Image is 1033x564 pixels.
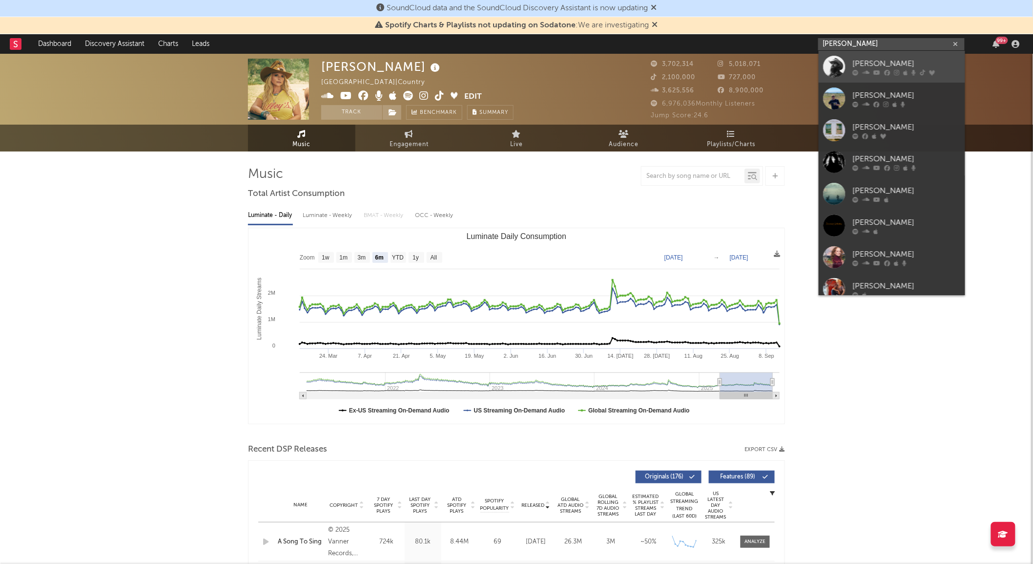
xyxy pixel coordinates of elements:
div: [PERSON_NAME] [853,185,960,196]
span: Jump Score: 24.6 [651,112,708,119]
div: 3M [595,537,627,547]
button: Originals(176) [636,471,702,483]
text: 8. Sep [759,353,774,359]
span: Global Rolling 7D Audio Streams [595,494,621,517]
text: → [714,254,720,261]
span: 8,900,000 [718,87,764,94]
div: ~ 50 % [632,537,665,547]
button: Features(89) [709,471,775,483]
text: 16. Jun [538,353,556,359]
span: Global ATD Audio Streams [557,497,584,514]
span: Live [510,139,523,151]
text: US Streaming On-Demand Audio [474,407,565,414]
text: 14. [DATE] [608,353,634,359]
text: 6m [375,255,384,261]
div: [PERSON_NAME] [321,59,442,75]
text: 28. [DATE] [644,353,670,359]
span: 3,625,556 [651,87,694,94]
a: Live [463,125,570,152]
text: 1y [413,255,419,261]
a: [PERSON_NAME] [819,178,965,210]
span: Features ( 89 ) [715,474,760,480]
span: Music [293,139,311,151]
text: Zoom [300,255,315,261]
button: Export CSV [744,447,785,453]
span: Last Day Spotify Plays [407,497,433,514]
a: Leads [185,34,216,54]
span: 6,976,036 Monthly Listeners [651,101,755,107]
button: Track [321,105,382,120]
text: Ex-US Streaming On-Demand Audio [349,407,450,414]
button: 99+ [993,40,1000,48]
div: [DATE] [519,537,552,547]
div: [PERSON_NAME] [853,89,960,101]
a: Dashboard [31,34,78,54]
text: 1w [322,255,330,261]
a: Engagement [355,125,463,152]
div: 26.3M [557,537,590,547]
text: 1M [268,316,275,322]
span: Benchmark [420,107,457,119]
div: [PERSON_NAME] [853,280,960,292]
span: : We are investigating [386,22,649,29]
div: Name [278,501,323,509]
a: [PERSON_NAME] [819,83,965,114]
text: All [431,255,437,261]
a: A Song To Sing [278,537,323,547]
div: 99 + [996,37,1008,44]
span: US Latest Day Audio Streams [704,491,727,520]
span: ATD Spotify Plays [444,497,470,514]
span: Engagement [390,139,429,151]
span: Spotify Charts & Playlists not updating on Sodatone [386,22,576,29]
span: Spotify Popularity [480,498,509,512]
a: Playlists/Charts [678,125,785,152]
span: Audience [609,139,639,151]
text: 11. Aug [684,353,702,359]
span: Released [521,502,544,508]
span: 5,018,071 [718,61,761,67]
input: Search for artists [818,38,965,50]
text: 21. Apr [393,353,410,359]
text: Luminate Daily Consumption [467,232,567,240]
input: Search by song name or URL [641,173,744,180]
text: 1m [340,255,348,261]
a: Charts [151,34,185,54]
svg: Luminate Daily Consumption [248,228,785,424]
button: Edit [464,91,482,103]
text: 30. Jun [575,353,593,359]
a: [PERSON_NAME] [819,241,965,273]
text: YTD [392,255,404,261]
div: 724k [371,537,402,547]
button: Summary [467,105,514,120]
div: [PERSON_NAME] [853,153,960,165]
div: 8.44M [444,537,475,547]
text: 5. May [430,353,447,359]
span: SoundCloud data and the SoundCloud Discovery Assistant is now updating [387,4,648,12]
text: 3m [358,255,366,261]
text: 0 [272,343,275,348]
text: 2. Jun [504,353,518,359]
span: 7 Day Spotify Plays [371,497,396,514]
div: 325k [704,537,733,547]
a: Discovery Assistant [78,34,151,54]
a: [PERSON_NAME] [819,51,965,83]
div: Luminate - Daily [248,207,293,224]
span: Recent DSP Releases [248,444,327,456]
text: [DATE] [730,254,748,261]
div: [PERSON_NAME] [853,121,960,133]
text: 25. Aug [721,353,739,359]
span: Estimated % Playlist Streams Last Day [632,494,659,517]
a: Music [248,125,355,152]
a: Benchmark [406,105,462,120]
span: Summary [479,110,508,115]
span: 727,000 [718,74,756,81]
div: OCC - Weekly [415,207,454,224]
div: [PERSON_NAME] [853,248,960,260]
text: Luminate Daily Streams [256,278,263,340]
a: [PERSON_NAME] [819,273,965,305]
text: 24. Mar [319,353,338,359]
text: 2M [268,290,275,296]
div: [PERSON_NAME] [853,58,960,69]
a: [PERSON_NAME] [819,146,965,178]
